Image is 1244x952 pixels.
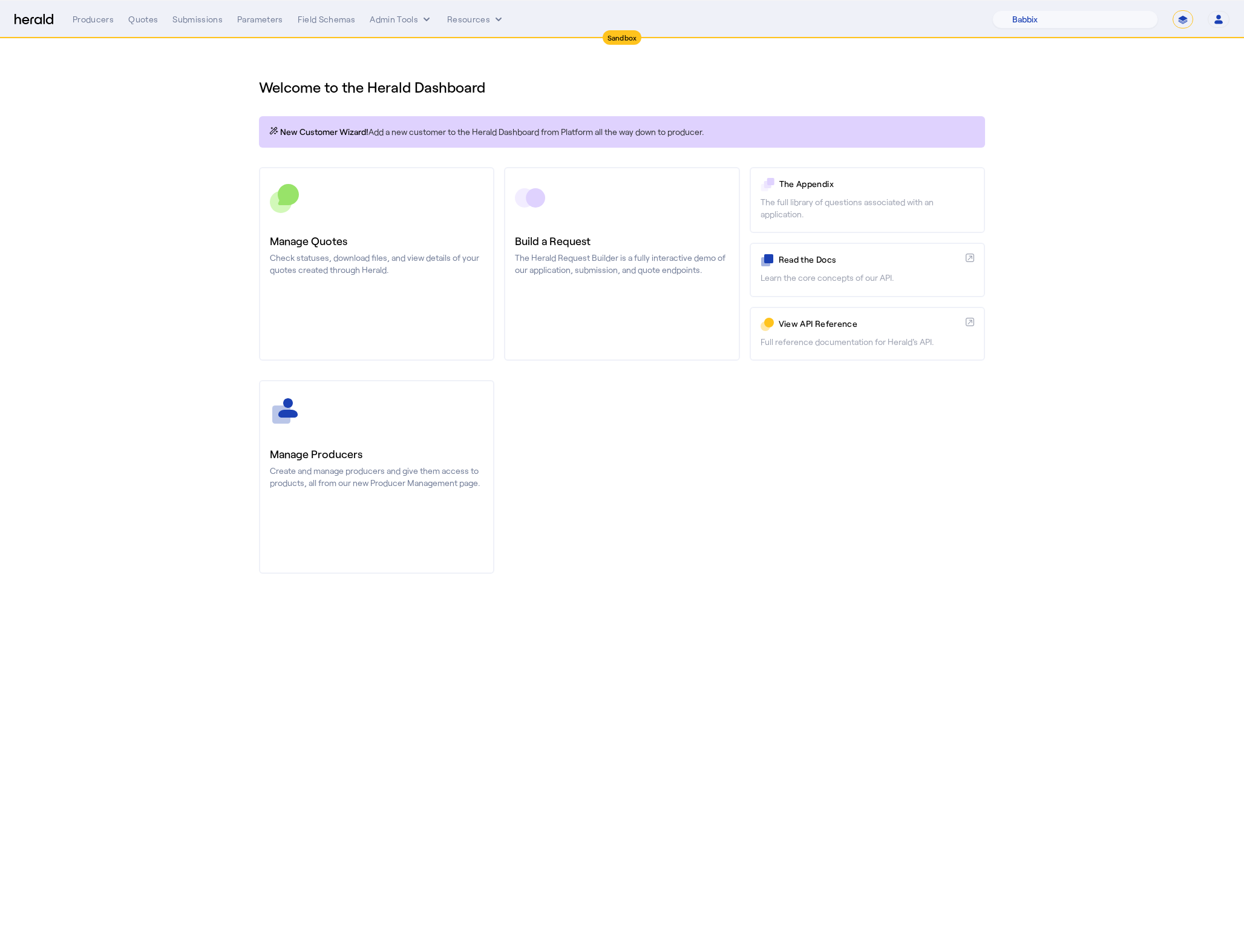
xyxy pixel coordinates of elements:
p: The Appendix [779,178,974,190]
div: Quotes [128,13,158,25]
h3: Manage Producers [270,445,483,462]
div: Field Schemas [298,13,356,25]
a: Manage ProducersCreate and manage producers and give them access to products, all from our new Pr... [259,380,494,574]
p: Learn the core concepts of our API. [761,272,974,284]
div: Parameters [237,13,283,25]
a: Read the DocsLearn the core concepts of our API. [750,243,985,297]
div: Producers [73,13,114,25]
p: View API Reference [779,318,961,330]
h1: Welcome to the Herald Dashboard [259,77,985,97]
span: New Customer Wizard! [280,126,368,138]
a: Manage QuotesCheck statuses, download files, and view details of your quotes created through Herald. [259,167,494,361]
button: internal dropdown menu [370,13,433,25]
p: Read the Docs [779,254,961,266]
p: Full reference documentation for Herald's API. [761,336,974,348]
a: Build a RequestThe Herald Request Builder is a fully interactive demo of our application, submiss... [504,167,739,361]
p: The Herald Request Builder is a fully interactive demo of our application, submission, and quote ... [515,252,728,276]
div: Submissions [172,13,223,25]
img: Herald Logo [15,14,53,25]
p: Check statuses, download files, and view details of your quotes created through Herald. [270,252,483,276]
div: Sandbox [603,30,642,45]
h3: Manage Quotes [270,232,483,249]
p: The full library of questions associated with an application. [761,196,974,220]
a: The AppendixThe full library of questions associated with an application. [750,167,985,233]
p: Create and manage producers and give them access to products, all from our new Producer Managemen... [270,465,483,489]
button: Resources dropdown menu [447,13,505,25]
h3: Build a Request [515,232,728,249]
p: Add a new customer to the Herald Dashboard from Platform all the way down to producer. [269,126,975,138]
a: View API ReferenceFull reference documentation for Herald's API. [750,307,985,361]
